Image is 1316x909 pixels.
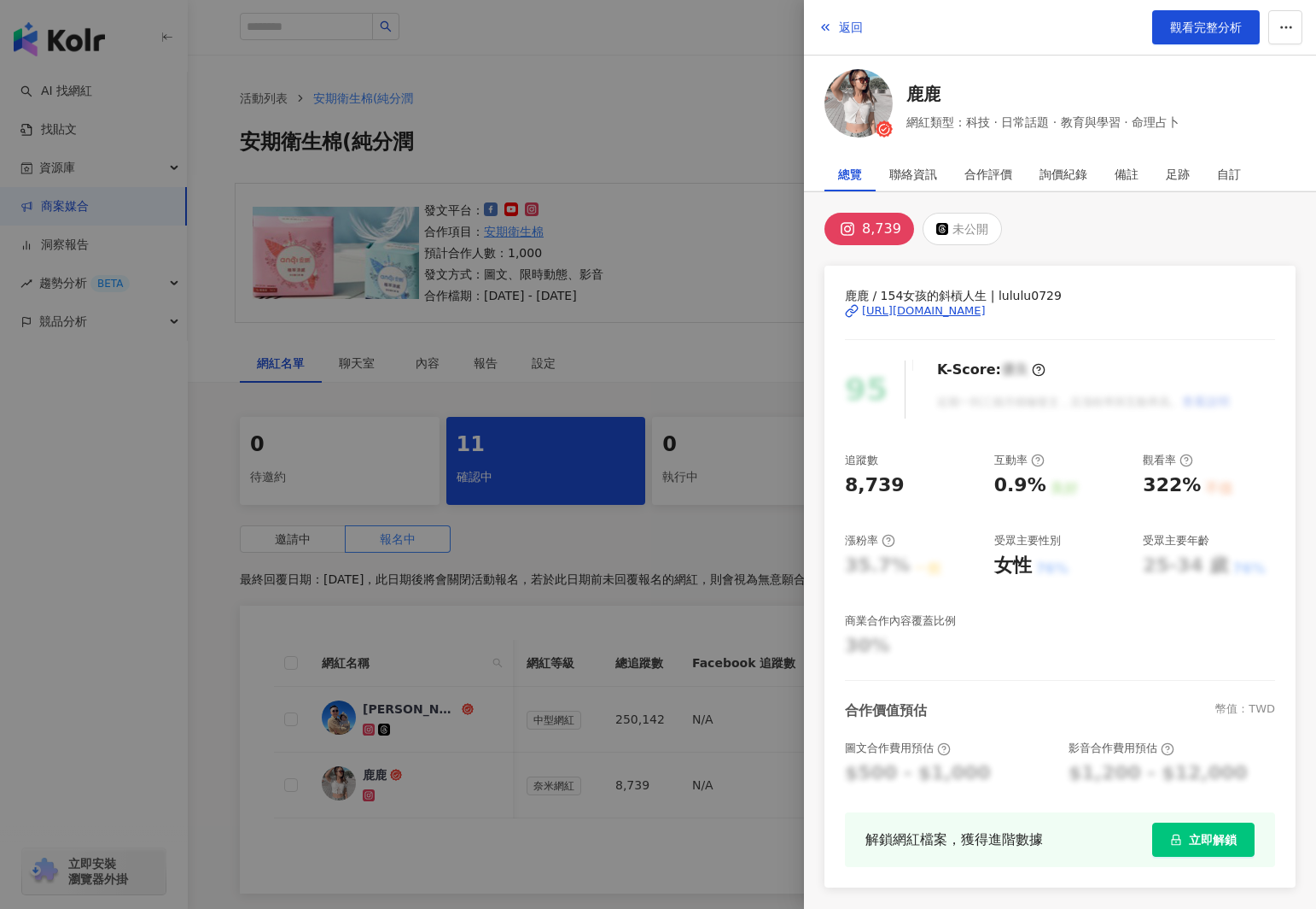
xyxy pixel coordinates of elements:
[994,453,1045,468] div: 互動率
[937,361,1045,379] div: K-Score :
[906,82,1179,106] a: 鹿鹿
[1152,10,1260,44] a: 觀看完整分析
[845,701,927,720] div: 合作價值預估
[824,69,893,144] a: KOL Avatar
[845,303,1275,319] a: [URL][DOMAIN_NAME]
[845,453,878,468] div: 追蹤數
[824,69,893,138] img: KOL Avatar
[1143,472,1201,499] div: 322%
[952,217,988,241] div: 未公開
[994,472,1046,499] div: 0.9%
[994,533,1061,548] div: 受眾主要性別
[845,533,895,548] div: 漲粉率
[1215,701,1275,720] div: 幣值：TWD
[994,553,1032,579] div: 女性
[1170,834,1182,846] span: lock
[1189,833,1237,847] span: 立即解鎖
[1152,823,1255,857] button: 立即解鎖
[818,10,864,44] button: 返回
[1217,157,1241,191] div: 自訂
[862,217,901,241] div: 8,739
[1039,157,1087,191] div: 詢價紀錄
[1143,533,1209,548] div: 受眾主要年齡
[889,157,937,191] div: 聯絡資訊
[845,472,905,499] div: 8,739
[1166,157,1190,191] div: 足跡
[845,741,951,756] div: 圖文合作費用預估
[845,613,956,629] div: 商業合作內容覆蓋比例
[838,157,862,191] div: 總覽
[862,303,986,319] div: [URL][DOMAIN_NAME]
[964,157,1012,191] div: 合作評價
[1115,157,1138,191] div: 備註
[865,829,1043,850] div: 解鎖網紅檔案，獲得進階數據
[845,286,1275,305] span: 鹿鹿 / 154女孩的斜槓人生 | lululu0729
[824,213,914,245] button: 8,739
[1170,21,1242,34] span: 觀看完整分析
[839,21,863,34] span: 返回
[1143,453,1193,468] div: 觀看率
[906,113,1179,132] span: 網紅類型：科技 · 日常話題 · 教育與學習 · 命理占卜
[1069,741,1174,756] div: 影音合作費用預估
[923,213,1002,245] button: 未公開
